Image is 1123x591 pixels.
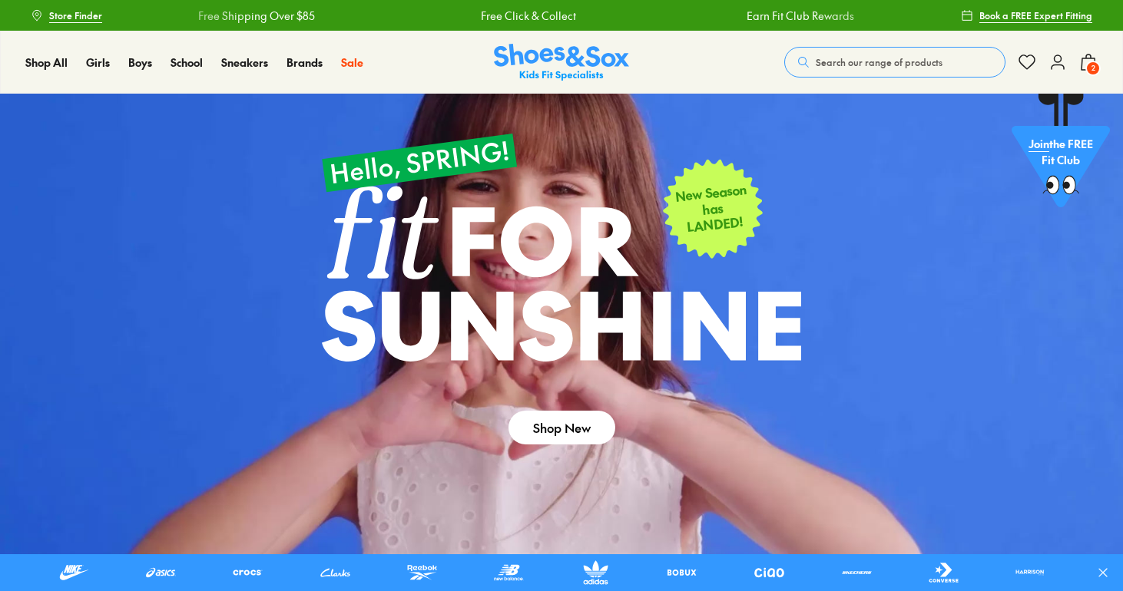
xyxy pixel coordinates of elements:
a: Shoes & Sox [494,44,629,81]
a: Free Shipping Over $85 [896,8,1012,24]
a: Brands [287,54,323,71]
a: Sneakers [221,54,268,71]
button: 2 [1079,45,1098,79]
span: Boys [128,54,152,70]
a: Girls [86,54,110,71]
a: Free Click & Collect [363,8,458,24]
span: Book a FREE Expert Fitting [979,8,1092,22]
button: Search our range of products [784,47,1005,78]
a: School [171,54,203,71]
a: Store Finder [31,2,102,29]
a: Book a FREE Expert Fitting [961,2,1092,29]
a: Shop All [25,54,68,71]
a: Shop New [508,411,615,444]
span: Join [1029,140,1049,155]
span: Search our range of products [816,55,942,69]
span: Sneakers [221,54,268,70]
span: School [171,54,203,70]
a: Earn Fit Club Rewards [628,8,736,24]
span: Shop All [25,54,68,70]
span: Sale [341,54,363,70]
a: Free Shipping Over $85 [80,8,197,24]
span: Brands [287,54,323,70]
span: Girls [86,54,110,70]
span: 2 [1085,61,1101,76]
a: Jointhe FREE Fit Club [1012,93,1110,216]
span: Store Finder [49,8,102,22]
img: SNS_Logo_Responsive.svg [494,44,629,81]
a: Boys [128,54,152,71]
a: Sale [341,54,363,71]
p: the FREE Fit Club [1012,127,1110,184]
